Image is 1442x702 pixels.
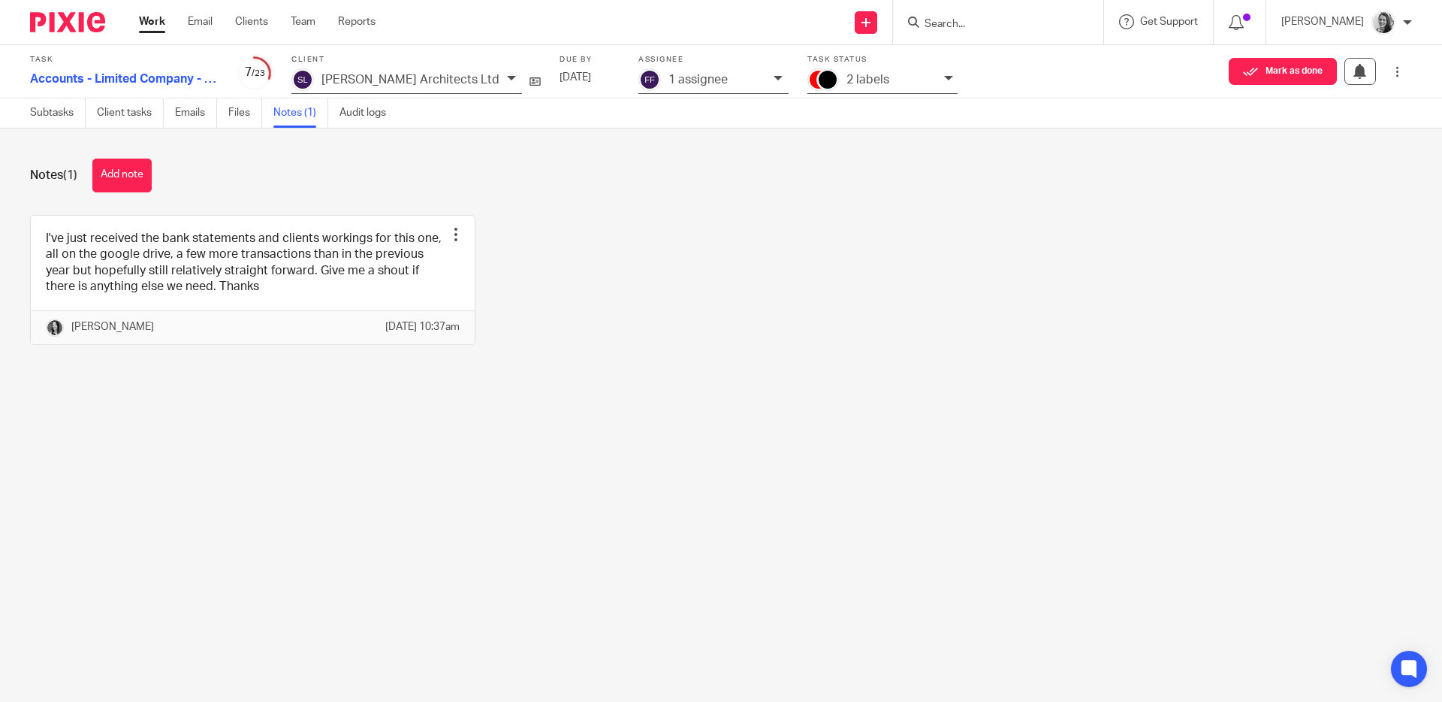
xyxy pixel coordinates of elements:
p: 1 assignee [668,73,728,86]
small: /23 [252,69,265,77]
span: Get Support [1140,17,1198,27]
img: svg%3E [291,68,314,91]
label: Task status [807,55,958,65]
a: Email [188,14,213,29]
a: Reports [338,14,376,29]
label: Client [291,55,541,65]
label: Assignee [638,55,789,65]
span: [DATE] [560,72,591,83]
img: svg%3E [638,68,661,91]
span: (1) [63,169,77,181]
p: [PERSON_NAME] [71,319,154,334]
a: Client tasks [97,98,164,128]
span: Mark as done [1266,66,1323,77]
img: Pixie [30,12,105,32]
div: 7 [237,64,273,81]
p: 2 labels [846,73,889,86]
a: Work [139,14,165,29]
a: Team [291,14,315,29]
p: [PERSON_NAME] Architects Ltd [321,73,499,86]
a: Audit logs [339,98,397,128]
a: Notes (1) [273,98,328,128]
input: Search [923,18,1058,32]
p: [DATE] 10:37am [385,319,460,334]
button: Mark as done [1229,58,1337,85]
a: Clients [235,14,268,29]
h1: Notes [30,168,77,183]
a: Subtasks [30,98,86,128]
img: IMG-0056.JPG [1371,11,1395,35]
img: brodie%203%20small.jpg [46,319,64,337]
p: [PERSON_NAME] [1281,14,1364,29]
label: Due by [560,55,620,65]
label: Task [30,55,218,65]
a: Emails [175,98,217,128]
a: Files [228,98,262,128]
button: Add note [92,159,152,192]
